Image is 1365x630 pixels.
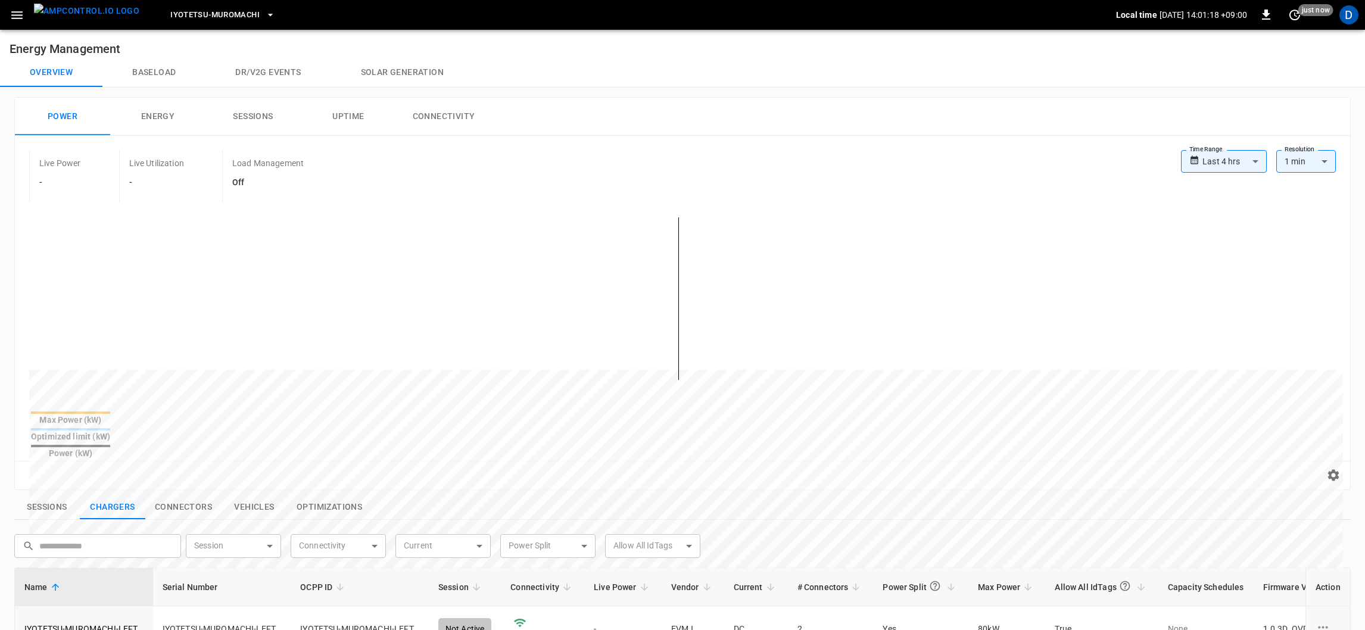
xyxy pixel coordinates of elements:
[978,580,1036,594] span: Max Power
[232,176,304,189] h6: Off
[1202,150,1267,173] div: Last 4 hrs
[232,157,304,169] p: Load Management
[166,4,280,27] button: Iyotetsu-Muromachi
[15,98,110,136] button: Power
[671,580,715,594] span: Vendor
[797,580,864,594] span: # Connectors
[1263,580,1347,594] span: Firmware Version
[594,580,652,594] span: Live Power
[883,575,959,598] span: Power Split
[34,4,139,18] img: ampcontrol.io logo
[80,495,145,520] button: show latest charge points
[438,580,484,594] span: Session
[287,495,372,520] button: show latest optimizations
[222,495,287,520] button: show latest vehicles
[1160,9,1247,21] p: [DATE] 14:01:18 +09:00
[1276,150,1336,173] div: 1 min
[129,176,184,189] h6: -
[331,58,473,87] button: Solar generation
[14,495,80,520] button: show latest sessions
[205,98,301,136] button: Sessions
[1285,145,1314,154] label: Resolution
[396,98,491,136] button: Connectivity
[39,176,81,189] h6: -
[301,98,396,136] button: Uptime
[110,98,205,136] button: Energy
[1339,5,1358,24] div: profile-icon
[734,580,778,594] span: Current
[510,580,575,594] span: Connectivity
[153,568,291,606] th: Serial Number
[102,58,205,87] button: Baseload
[205,58,331,87] button: Dr/V2G events
[1285,5,1304,24] button: set refresh interval
[1158,568,1254,606] th: Capacity Schedules
[1305,568,1350,606] th: Action
[300,580,348,594] span: OCPP ID
[1189,145,1223,154] label: Time Range
[1298,4,1333,16] span: just now
[1055,575,1148,598] span: Allow All IdTags
[129,157,184,169] p: Live Utilization
[1116,9,1157,21] p: Local time
[24,580,63,594] span: Name
[145,495,222,520] button: show latest connectors
[170,8,260,22] span: Iyotetsu-Muromachi
[39,157,81,169] p: Live Power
